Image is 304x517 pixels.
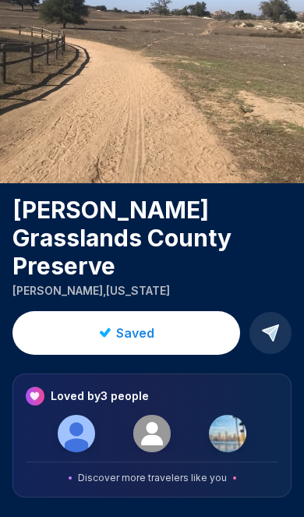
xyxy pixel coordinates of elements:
h1: [PERSON_NAME] Grasslands County Preserve [12,196,292,280]
img: Nathan Miller [133,415,171,452]
span: Saved [116,324,154,342]
h3: Loved by 3 people [51,388,149,404]
button: Saved [12,311,240,355]
span: Discover more travelers like you [78,472,227,484]
img: San Diego [209,415,246,452]
img: Matthew Miller [58,415,95,452]
p: [PERSON_NAME] , [US_STATE] [12,283,292,299]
